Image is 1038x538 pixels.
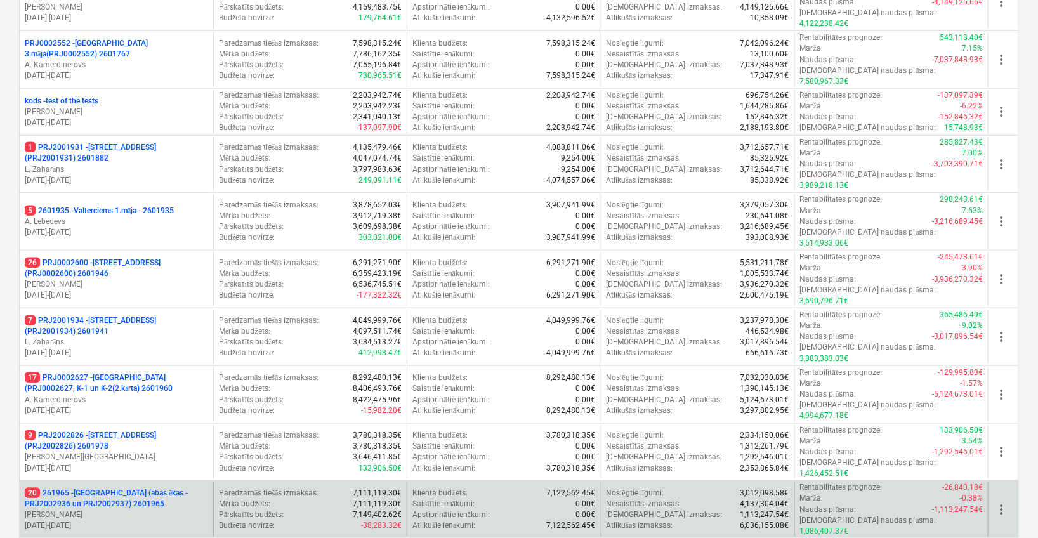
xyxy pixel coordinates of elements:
[25,175,208,186] p: [DATE] - [DATE]
[353,372,402,383] p: 8,292,480.13€
[740,60,789,70] p: 7,037,848.93€
[25,142,36,152] span: 1
[607,395,723,405] p: [DEMOGRAPHIC_DATA] izmaksas :
[740,221,789,232] p: 3,216,689.45€
[800,263,823,273] p: Marža :
[219,290,275,301] p: Budžeta novirze :
[607,60,723,70] p: [DEMOGRAPHIC_DATA] izmaksas :
[607,268,681,279] p: Nesaistītās izmaksas :
[412,290,475,301] p: Atlikušie ienākumi :
[800,310,882,320] p: Rentabilitātes prognoze :
[219,279,284,290] p: Pārskatīts budžets :
[412,175,475,186] p: Atlikušie ienākumi :
[412,221,490,232] p: Apstiprinātie ienākumi :
[740,337,789,348] p: 3,017,896.54€
[994,52,1009,67] span: more_vert
[412,90,467,101] p: Klienta budžets :
[25,142,208,164] p: PRJ2001931 - [STREET_ADDRESS] (PRJ2001931) 2601882
[25,488,208,509] p: 261965 - [GEOGRAPHIC_DATA] (abas ēkas - PRJ2002936 un PRJ2002937) 2601965
[607,221,723,232] p: [DEMOGRAPHIC_DATA] izmaksas :
[940,425,983,436] p: 133,906.50€
[412,348,475,358] p: Atlikušie ienākumi :
[800,410,849,421] p: 4,994,677.18€
[740,405,789,416] p: 3,297,802.95€
[25,395,208,405] p: A. Kamerdinerovs
[219,164,284,175] p: Pārskatīts budžets :
[800,122,936,133] p: [DEMOGRAPHIC_DATA] naudas plūsma :
[25,13,208,23] p: [DATE] - [DATE]
[800,65,936,76] p: [DEMOGRAPHIC_DATA] naudas plūsma :
[576,112,596,122] p: 0.00€
[25,452,208,463] p: [PERSON_NAME][GEOGRAPHIC_DATA]
[412,2,490,13] p: Apstiprinātie ienākumi :
[353,112,402,122] p: 2,341,040.13€
[607,90,664,101] p: Noslēgtie līgumi :
[25,258,40,268] span: 26
[25,38,208,60] p: PRJ0002552 - [GEOGRAPHIC_DATA] 3.māja(PRJ0002552) 2601767
[932,159,983,169] p: -3,703,390.71€
[353,383,402,394] p: 8,406,493.76€
[746,211,789,221] p: 230,641.08€
[25,315,36,325] span: 7
[412,372,467,383] p: Klienta budžets :
[25,96,98,107] p: kods - test of the tests
[25,463,208,474] p: [DATE] - [DATE]
[740,38,789,49] p: 7,042,096.24€
[607,142,664,153] p: Noslēgtie līgumi :
[25,206,36,216] span: 5
[412,383,475,394] p: Saistītie ienākumi :
[576,101,596,112] p: 0.00€
[994,104,1009,119] span: more_vert
[547,142,596,153] p: 4,083,811.06€
[219,90,319,101] p: Paredzamās tiešās izmaksas :
[358,232,402,243] p: 303,021.00€
[25,206,174,216] p: 2601935 - Valterciems 1.māja - 2601935
[746,90,789,101] p: 696,754.26€
[547,70,596,81] p: 7,598,315.24€
[412,268,475,279] p: Saistītie ienākumi :
[576,279,596,290] p: 0.00€
[547,290,596,301] p: 6,291,271.90€
[940,137,983,148] p: 285,827.43€
[547,348,596,358] p: 4,049,999.76€
[219,142,319,153] p: Paredzamās tiešās izmaksas :
[219,268,270,279] p: Mērķa budžets :
[219,232,275,243] p: Budžeta novirze :
[219,200,319,211] p: Paredzamās tiešās izmaksas :
[353,2,402,13] p: 4,159,483.75€
[932,216,983,227] p: -3,216,689.45€
[607,337,723,348] p: [DEMOGRAPHIC_DATA] izmaksas :
[800,389,857,400] p: Naudas plūsma :
[219,395,284,405] p: Pārskatīts budžets :
[962,320,983,331] p: 9.02%
[357,290,402,301] p: -177,322.32€
[25,279,208,290] p: [PERSON_NAME]
[25,2,208,13] p: [PERSON_NAME]
[740,315,789,326] p: 3,237,978.30€
[353,268,402,279] p: 6,359,423.19€
[607,372,664,383] p: Noslēgtie līgumi :
[800,32,882,43] p: Rentabilitātes prognoze :
[740,268,789,279] p: 1,005,533.74€
[960,101,983,112] p: -6.22%
[800,90,882,101] p: Rentabilitātes prognoze :
[607,175,673,186] p: Atlikušās izmaksas :
[960,263,983,273] p: -3.90%
[25,70,208,81] p: [DATE] - [DATE]
[740,122,789,133] p: 2,188,193.80€
[412,211,475,221] p: Saistītie ienākumi :
[800,252,882,263] p: Rentabilitātes prognoze :
[576,49,596,60] p: 0.00€
[353,279,402,290] p: 6,536,745.51€
[353,49,402,60] p: 7,786,162.35€
[25,520,208,531] p: [DATE] - [DATE]
[25,290,208,301] p: [DATE] - [DATE]
[353,142,402,153] p: 4,135,479.46€
[932,389,983,400] p: -5,124,673.01€
[353,315,402,326] p: 4,049,999.76€
[607,232,673,243] p: Atlikušās izmaksas :
[412,200,467,211] p: Klienta budžets :
[940,32,983,43] p: 543,118.40€
[751,70,789,81] p: 17,347.91€
[751,13,789,23] p: 10,358.09€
